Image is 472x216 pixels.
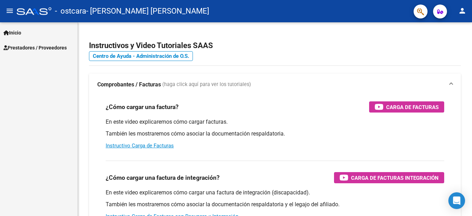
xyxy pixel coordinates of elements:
mat-icon: person [458,7,466,15]
span: - ostcara [55,3,86,19]
h3: ¿Cómo cargar una factura? [106,102,179,112]
h3: ¿Cómo cargar una factura de integración? [106,173,220,183]
button: Carga de Facturas Integración [334,172,444,183]
h2: Instructivos y Video Tutoriales SAAS [89,39,461,52]
mat-icon: menu [6,7,14,15]
mat-expansion-panel-header: Comprobantes / Facturas (haga click aquí para ver los tutoriales) [89,74,461,96]
p: También les mostraremos cómo asociar la documentación respaldatoria y el legajo del afiliado. [106,201,444,208]
span: - [PERSON_NAME] [PERSON_NAME] [86,3,209,19]
p: En este video explicaremos cómo cargar una factura de integración (discapacidad). [106,189,444,196]
strong: Comprobantes / Facturas [97,81,161,88]
span: Inicio [3,29,21,37]
p: En este video explicaremos cómo cargar facturas. [106,118,444,126]
p: También les mostraremos cómo asociar la documentación respaldatoria. [106,130,444,138]
span: (haga click aquí para ver los tutoriales) [162,81,251,88]
a: Instructivo Carga de Facturas [106,142,174,149]
span: Prestadores / Proveedores [3,44,67,52]
button: Carga de Facturas [369,101,444,113]
span: Carga de Facturas Integración [351,173,439,182]
span: Carga de Facturas [386,103,439,111]
div: Open Intercom Messenger [448,192,465,209]
a: Centro de Ayuda - Administración de O.S. [89,51,193,61]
